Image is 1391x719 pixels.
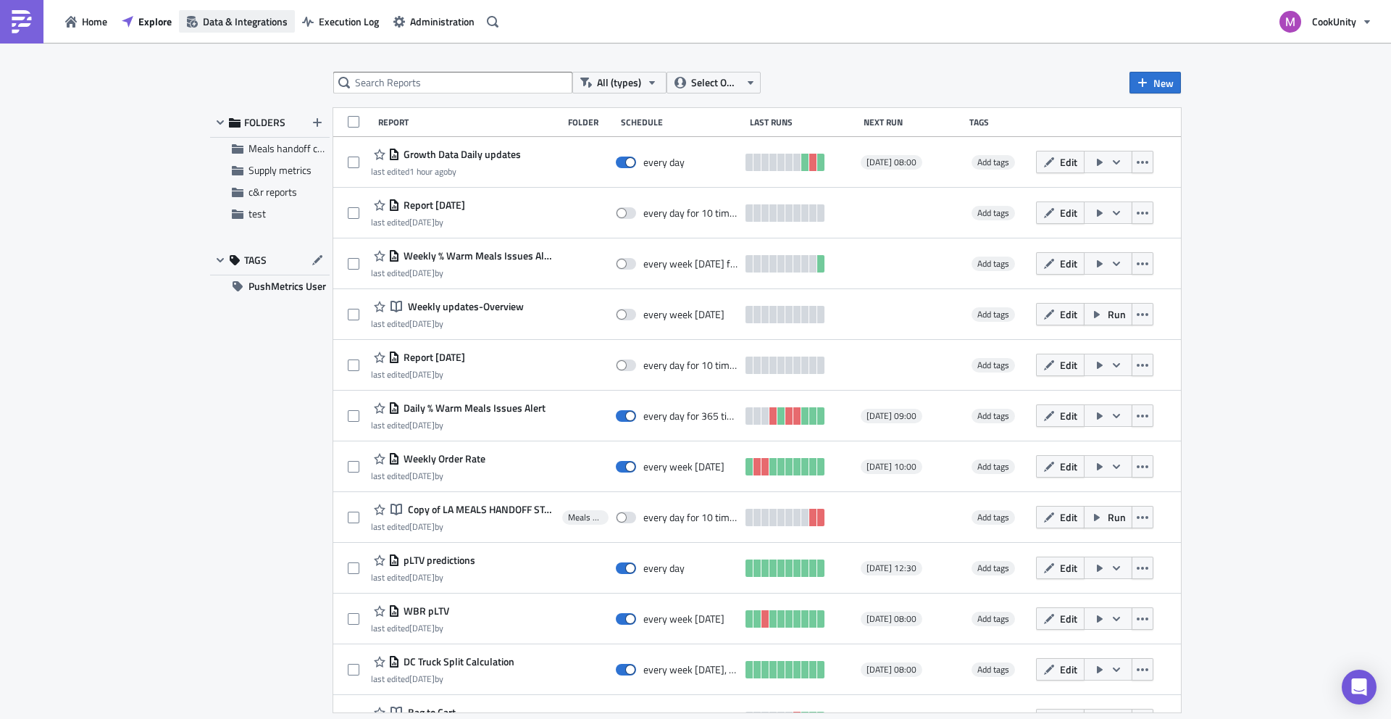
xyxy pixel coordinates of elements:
span: Edit [1060,307,1077,322]
div: Last Runs [750,117,856,128]
time: 2025-09-29T12:10:46Z [409,672,435,686]
div: last edited by [371,521,555,532]
button: Edit [1036,607,1085,630]
span: Edit [1060,510,1077,525]
button: Edit [1036,455,1085,478]
span: Run [1108,307,1126,322]
span: Add tags [972,510,1015,525]
div: last edited by [371,470,485,481]
div: last edited by [371,420,546,431]
span: Execution Log [319,14,379,29]
span: Add tags [972,155,1015,170]
time: 2025-10-02T18:41:47Z [409,520,435,533]
span: [DATE] 10:00 [866,461,916,473]
span: [DATE] 08:00 [866,157,916,168]
span: Meals handoff checkpoint by stores [568,512,603,523]
span: [DATE] 12:30 [866,562,916,574]
span: Bag to Cart [404,706,456,719]
div: every day for 365 times [643,410,739,423]
button: Run [1084,303,1132,325]
div: every week on Tuesday [643,612,724,626]
time: 2025-09-23T14:20:54Z [409,570,435,584]
span: New [1153,75,1174,91]
time: 2025-10-07T14:22:03Z [409,317,435,331]
div: last edited by [371,318,524,329]
div: Next Run [864,117,963,128]
button: Explore [114,10,179,33]
span: Add tags [972,460,1015,474]
span: Edit [1060,154,1077,170]
div: last edited by [371,673,514,684]
span: Edit [1060,408,1077,423]
span: Supply metrics [248,162,312,178]
span: WBR pLTV [400,604,449,618]
img: PushMetrics [10,10,33,33]
span: Edit [1060,205,1077,220]
button: Edit [1036,557,1085,579]
span: Copy of LA MEALS HANDOFF STATUS [404,503,555,516]
div: every week on Monday [643,308,724,321]
div: last edited by [371,166,521,177]
span: Add tags [972,358,1015,373]
button: Administration [386,10,482,33]
span: Add tags [972,307,1015,322]
div: Open Intercom Messenger [1342,670,1377,705]
div: every day for 10 times [643,359,739,372]
button: Edit [1036,151,1085,173]
time: 2025-10-08T13:49:07Z [409,215,435,229]
span: Add tags [972,561,1015,575]
span: Home [82,14,107,29]
div: every day [643,562,685,575]
span: Add tags [977,358,1009,372]
div: Report [378,117,561,128]
input: Search Reports [333,72,572,93]
span: Edit [1060,662,1077,677]
span: Add tags [977,662,1009,676]
span: Administration [410,14,475,29]
button: Edit [1036,354,1085,376]
span: Edit [1060,611,1077,626]
span: Edit [1060,256,1077,271]
span: Add tags [977,510,1009,524]
span: pLTV predictions [400,554,475,567]
button: Edit [1036,404,1085,427]
button: All (types) [572,72,667,93]
span: Add tags [977,612,1009,626]
span: Add tags [977,307,1009,321]
span: Weekly % Warm Meals Issues Alert [400,249,555,262]
img: Avatar [1278,9,1303,34]
button: Select Owner [667,72,761,93]
span: Report 2025-10-08 [400,199,465,212]
div: Tags [969,117,1030,128]
div: every day [643,156,685,169]
span: PushMetrics User [248,275,326,297]
div: Schedule [621,117,743,128]
div: last edited by [371,267,555,278]
button: Edit [1036,303,1085,325]
span: [DATE] 08:00 [866,664,916,676]
span: [DATE] 08:00 [866,613,916,625]
span: c&r reports [248,184,297,199]
div: every week on Monday for 1 time [643,257,739,270]
span: CookUnity [1312,14,1356,29]
button: Execution Log [295,10,386,33]
span: All (types) [597,75,641,91]
span: Add tags [972,662,1015,677]
div: last edited by [371,572,475,583]
span: Run [1108,510,1126,525]
span: Explore [138,14,172,29]
div: every week on Thursday [643,460,724,473]
div: every day for 10 times [643,207,739,220]
span: Data & Integrations [203,14,288,29]
span: Report 2025-10-06 [400,351,465,364]
span: Add tags [977,460,1009,473]
span: Edit [1060,459,1077,474]
span: Add tags [977,409,1009,423]
span: Meals handoff checkpoint by stores [248,141,401,156]
div: last edited by [371,369,465,380]
span: Select Owner [691,75,740,91]
span: Daily % Warm Meals Issues Alert [400,402,546,415]
div: every day for 10 times [643,511,739,524]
